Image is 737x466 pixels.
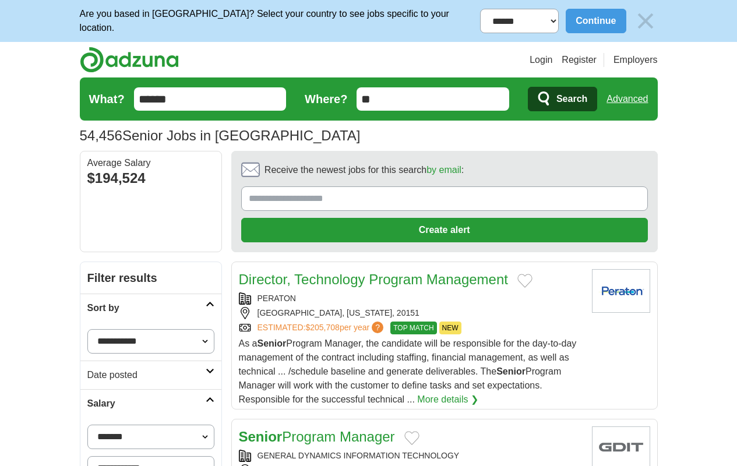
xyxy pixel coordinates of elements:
[239,307,583,319] div: [GEOGRAPHIC_DATA], [US_STATE], 20151
[265,163,464,177] span: Receive the newest jobs for this search :
[517,274,533,288] button: Add to favorite jobs
[80,361,221,389] a: Date posted
[606,87,648,111] a: Advanced
[496,366,526,376] strong: Senior
[528,87,597,111] button: Search
[258,322,386,334] a: ESTIMATED:$205,708per year?
[87,301,206,315] h2: Sort by
[89,90,125,108] label: What?
[390,322,436,334] span: TOP MATCH
[633,9,658,33] img: icon_close_no_bg.svg
[80,125,122,146] span: 54,456
[80,47,179,73] img: Adzuna logo
[239,271,508,287] a: Director, Technology Program Management
[87,168,214,189] div: $194,524
[417,393,478,407] a: More details ❯
[305,90,347,108] label: Where?
[87,397,206,411] h2: Salary
[258,451,460,460] a: GENERAL DYNAMICS INFORMATION TECHNOLOGY
[87,158,214,168] div: Average Salary
[80,262,221,294] h2: Filter results
[239,338,577,404] span: As a Program Manager, the candidate will be responsible for the day-to-day management of the cont...
[592,269,650,313] img: Peraton logo
[562,53,597,67] a: Register
[530,53,552,67] a: Login
[239,429,395,444] a: SeniorProgram Manager
[241,218,648,242] button: Create alert
[80,7,481,35] p: Are you based in [GEOGRAPHIC_DATA]? Select your country to see jobs specific to your location.
[87,368,206,382] h2: Date posted
[439,322,461,334] span: NEW
[426,165,461,175] a: by email
[80,389,221,418] a: Salary
[258,294,296,303] a: PERATON
[258,338,287,348] strong: Senior
[556,87,587,111] span: Search
[566,9,626,33] button: Continue
[372,322,383,333] span: ?
[305,323,339,332] span: $205,708
[613,53,658,67] a: Employers
[80,128,361,143] h1: Senior Jobs in [GEOGRAPHIC_DATA]
[80,294,221,322] a: Sort by
[404,431,419,445] button: Add to favorite jobs
[239,429,283,444] strong: Senior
